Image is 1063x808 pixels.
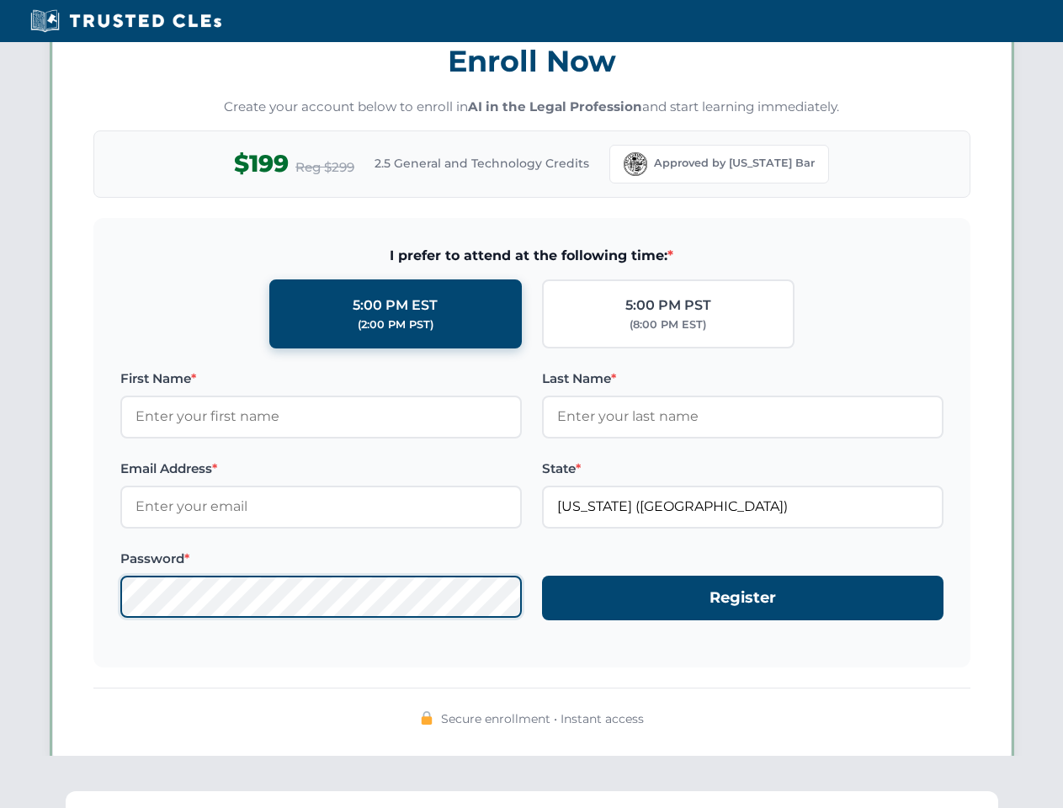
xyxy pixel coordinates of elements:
[542,396,943,438] input: Enter your last name
[120,459,522,479] label: Email Address
[441,710,644,728] span: Secure enrollment • Instant access
[625,295,711,316] div: 5:00 PM PST
[120,486,522,528] input: Enter your email
[93,98,970,117] p: Create your account below to enroll in and start learning immediately.
[542,486,943,528] input: Florida (FL)
[375,154,589,173] span: 2.5 General and Technology Credits
[358,316,433,333] div: (2:00 PM PST)
[624,152,647,176] img: Florida Bar
[120,369,522,389] label: First Name
[630,316,706,333] div: (8:00 PM EST)
[468,98,642,114] strong: AI in the Legal Profession
[25,8,226,34] img: Trusted CLEs
[295,157,354,178] span: Reg $299
[542,576,943,620] button: Register
[353,295,438,316] div: 5:00 PM EST
[120,396,522,438] input: Enter your first name
[654,155,815,172] span: Approved by [US_STATE] Bar
[420,711,433,725] img: 🔒
[93,35,970,88] h3: Enroll Now
[542,459,943,479] label: State
[120,549,522,569] label: Password
[120,245,943,267] span: I prefer to attend at the following time:
[234,145,289,183] span: $199
[542,369,943,389] label: Last Name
